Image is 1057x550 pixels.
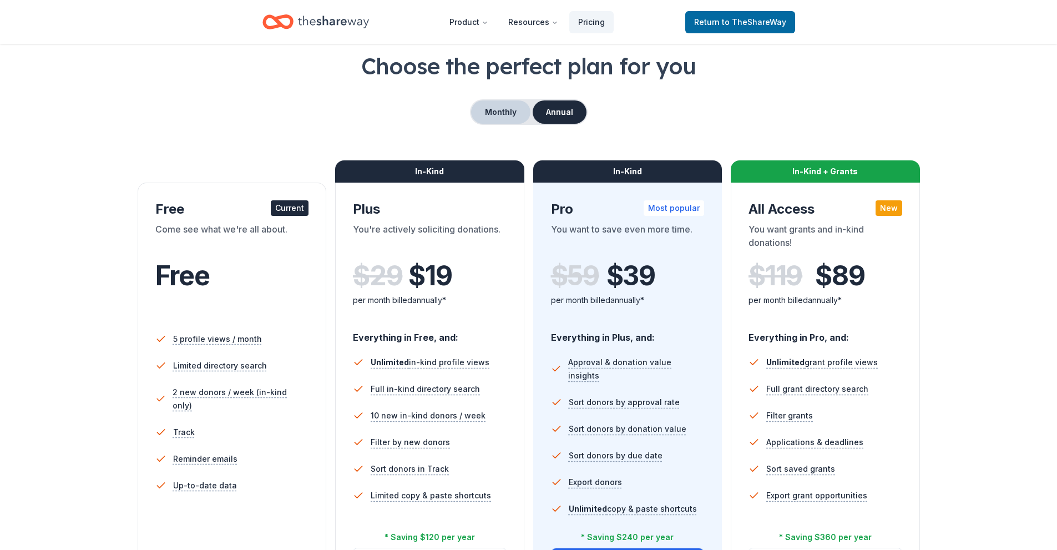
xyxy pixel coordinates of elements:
span: Sort saved grants [766,462,835,476]
div: In-Kind [533,160,722,183]
span: Filter grants [766,409,813,422]
div: In-Kind + Grants [731,160,920,183]
div: per month billed annually* [749,294,902,307]
span: Free [155,259,210,292]
div: Pro [551,200,705,218]
span: Unlimited [766,357,805,367]
span: copy & paste shortcuts [569,504,697,513]
div: You're actively soliciting donations. [353,223,507,254]
div: Plus [353,200,507,218]
span: Limited copy & paste shortcuts [371,489,491,502]
div: Come see what we're all about. [155,223,309,254]
span: Unlimited [371,357,409,367]
span: Approval & donation value insights [568,356,704,382]
span: Reminder emails [173,452,237,466]
span: Sort donors in Track [371,462,449,476]
div: Free [155,200,309,218]
span: Export grant opportunities [766,489,867,502]
span: Return [694,16,786,29]
div: * Saving $360 per year [779,531,872,544]
span: Filter by new donors [371,436,450,449]
span: Up-to-date data [173,479,237,492]
div: Everything in Free, and: [353,321,507,345]
span: in-kind profile views [371,357,489,367]
span: Sort donors by due date [569,449,662,462]
span: 2 new donors / week (in-kind only) [173,386,308,412]
div: * Saving $240 per year [581,531,674,544]
span: $ 39 [606,260,655,291]
div: In-Kind [335,160,524,183]
span: Unlimited [569,504,607,513]
div: You want to save even more time. [551,223,705,254]
div: Most popular [644,200,704,216]
span: Applications & deadlines [766,436,863,449]
span: to TheShareWay [722,17,786,27]
span: Full grant directory search [766,382,868,396]
span: Limited directory search [173,359,267,372]
span: grant profile views [766,357,878,367]
div: * Saving $120 per year [385,531,475,544]
div: Everything in Pro, and: [749,321,902,345]
div: per month billed annually* [551,294,705,307]
span: Export donors [569,476,622,489]
span: 5 profile views / month [173,332,262,346]
nav: Main [441,9,614,35]
button: Monthly [471,100,530,124]
div: Current [271,200,308,216]
span: Sort donors by donation value [569,422,686,436]
div: You want grants and in-kind donations! [749,223,902,254]
a: Pricing [569,11,614,33]
button: Product [441,11,497,33]
span: Sort donors by approval rate [569,396,680,409]
a: Returnto TheShareWay [685,11,795,33]
div: All Access [749,200,902,218]
div: per month billed annually* [353,294,507,307]
span: 10 new in-kind donors / week [371,409,485,422]
a: Home [262,9,369,35]
div: New [876,200,902,216]
span: Track [173,426,195,439]
h1: Choose the perfect plan for you [44,51,1013,82]
button: Annual [533,100,586,124]
button: Resources [499,11,567,33]
div: Everything in Plus, and: [551,321,705,345]
span: $ 89 [815,260,864,291]
span: Full in-kind directory search [371,382,480,396]
span: $ 19 [408,260,452,291]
